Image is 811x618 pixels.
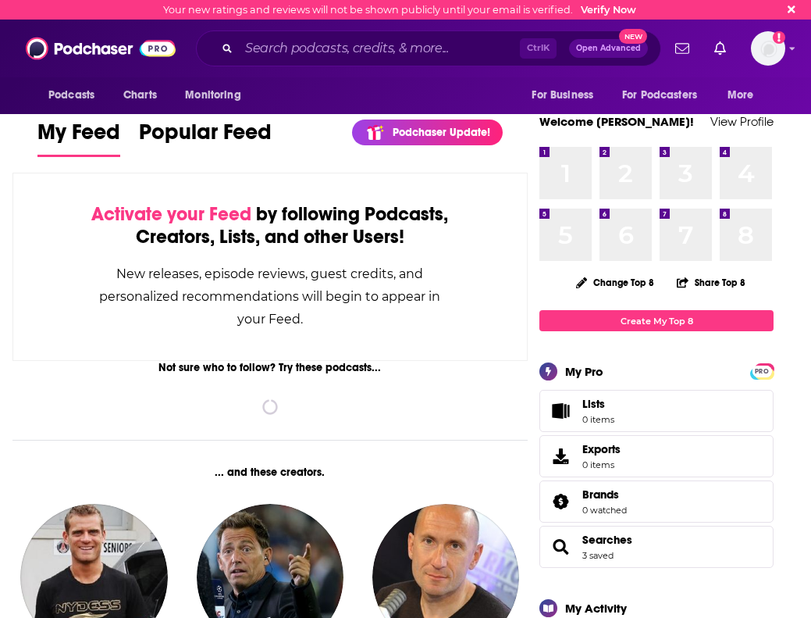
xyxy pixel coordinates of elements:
div: Not sure who to follow? Try these podcasts... [12,361,528,374]
div: New releases, episode reviews, guest credits, and personalized recommendations will begin to appe... [91,263,449,330]
div: Search podcasts, credits, & more... [196,30,661,66]
a: Show notifications dropdown [708,35,732,62]
a: My Feed [37,119,120,157]
a: Welcome [PERSON_NAME]! [539,114,694,129]
a: Searches [545,536,576,558]
span: Exports [582,442,621,456]
img: User Profile [751,31,785,66]
span: PRO [752,366,771,377]
a: Brands [582,488,627,502]
a: Charts [113,80,166,110]
a: View Profile [710,114,774,129]
span: Open Advanced [576,45,641,52]
input: Search podcasts, credits, & more... [239,36,520,61]
button: Open AdvancedNew [569,39,648,58]
button: open menu [612,80,720,110]
a: Create My Top 8 [539,310,774,331]
a: Lists [539,390,774,432]
span: Popular Feed [139,119,272,155]
a: Exports [539,435,774,477]
div: Your new ratings and reviews will not be shown publicly until your email is verified. [163,4,636,16]
span: Charts [123,84,157,106]
span: Podcasts [48,84,94,106]
img: Podchaser - Follow, Share and Rate Podcasts [26,34,176,63]
span: Lists [582,397,614,411]
span: Activate your Feed [91,202,251,226]
span: 0 items [582,459,621,470]
span: Brands [582,488,619,502]
button: open menu [174,80,261,110]
div: by following Podcasts, Creators, Lists, and other Users! [91,203,449,248]
button: Change Top 8 [567,273,663,292]
div: My Activity [565,601,627,616]
span: Brands [539,480,774,523]
span: Monitoring [185,84,240,106]
p: Podchaser Update! [393,126,490,139]
button: Share Top 8 [676,267,746,298]
button: open menu [717,80,774,110]
a: Show notifications dropdown [669,35,695,62]
a: 0 watched [582,505,627,516]
span: New [619,29,647,44]
a: Verify Now [581,4,636,16]
span: For Podcasters [622,84,697,106]
a: Popular Feed [139,119,272,157]
span: Searches [539,526,774,568]
div: ... and these creators. [12,466,528,479]
button: open menu [521,80,613,110]
span: Ctrl K [520,38,557,59]
a: 3 saved [582,550,614,561]
span: Logged in as MelissaPS [751,31,785,66]
span: For Business [532,84,593,106]
span: More [727,84,754,106]
span: 0 items [582,414,614,425]
span: Lists [545,400,576,422]
span: My Feed [37,119,120,155]
span: Lists [582,397,605,411]
svg: Email not verified [773,31,785,44]
a: Searches [582,533,632,547]
div: My Pro [565,364,603,379]
button: open menu [37,80,115,110]
a: PRO [752,365,771,377]
a: Brands [545,491,576,513]
button: Show profile menu [751,31,785,66]
span: Exports [545,445,576,467]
